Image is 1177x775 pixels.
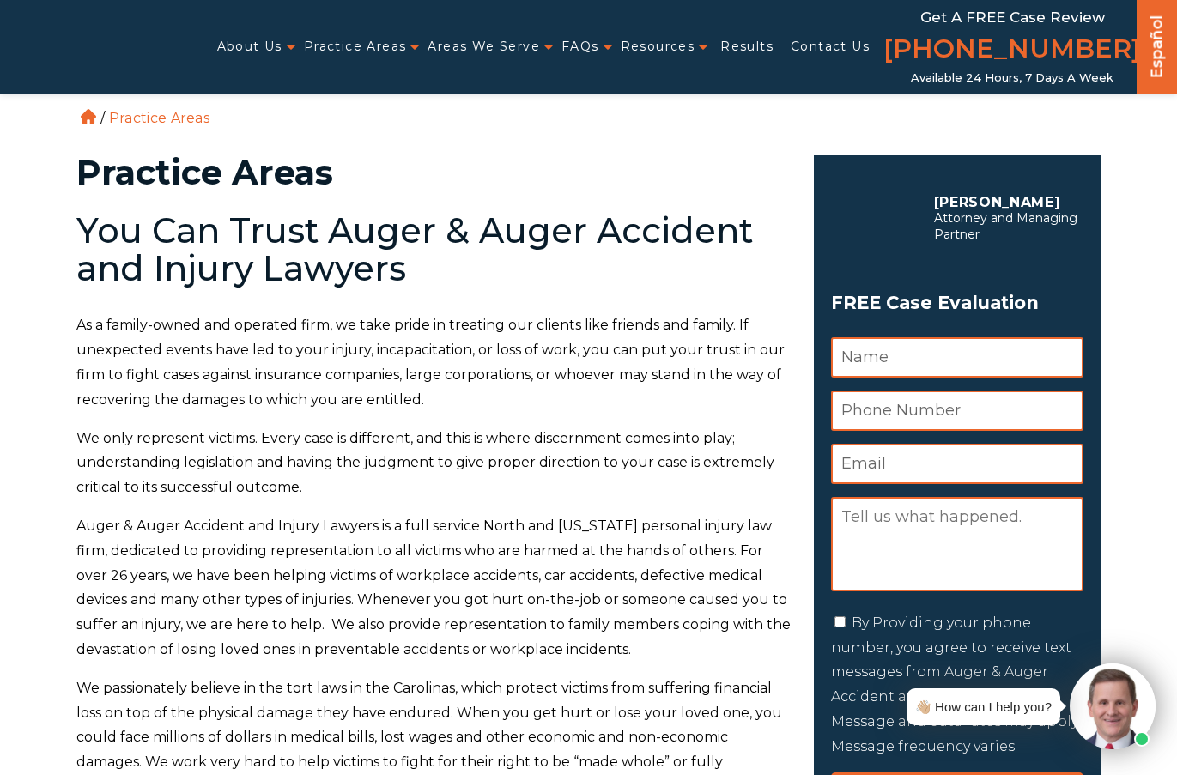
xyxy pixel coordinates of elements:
[76,317,785,407] span: As a family-owned and operated firm, we take pride in treating our clients like friends and famil...
[76,430,774,496] span: We only represent victims. Every case is different, and this is where discernment comes into play...
[920,9,1105,26] span: Get a FREE Case Review
[831,444,1083,484] input: Email
[76,514,794,663] p: Auger & Auger Accident and Injury Lawyers is a full service North and [US_STATE] personal injury ...
[915,695,1052,718] div: 👋🏼 How can I help you?
[76,212,794,288] h2: You Can Trust Auger & Auger Accident and Injury Lawyers
[105,110,214,126] li: Practice Areas
[831,175,916,261] img: Herbert Auger
[831,615,1080,754] label: By Providing your phone number, you agree to receive text messages from Auger & Auger Accident an...
[831,337,1083,378] input: Name
[934,194,1084,210] p: [PERSON_NAME]
[1070,663,1156,749] img: Intaker widget Avatar
[831,287,1083,319] span: FREE Case Evaluation
[217,29,282,64] a: About Us
[76,155,794,190] h1: Practice Areas
[428,29,540,64] a: Areas We Serve
[720,29,774,64] a: Results
[561,29,599,64] a: FAQs
[883,30,1141,71] a: [PHONE_NUMBER]
[304,29,407,64] a: Practice Areas
[831,391,1083,431] input: Phone Number
[791,29,870,64] a: Contact Us
[621,29,695,64] a: Resources
[911,71,1113,85] span: Available 24 Hours, 7 Days a Week
[934,210,1084,243] span: Attorney and Managing Partner
[10,32,203,61] img: Auger & Auger Accident and Injury Lawyers Logo
[81,109,96,124] a: Home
